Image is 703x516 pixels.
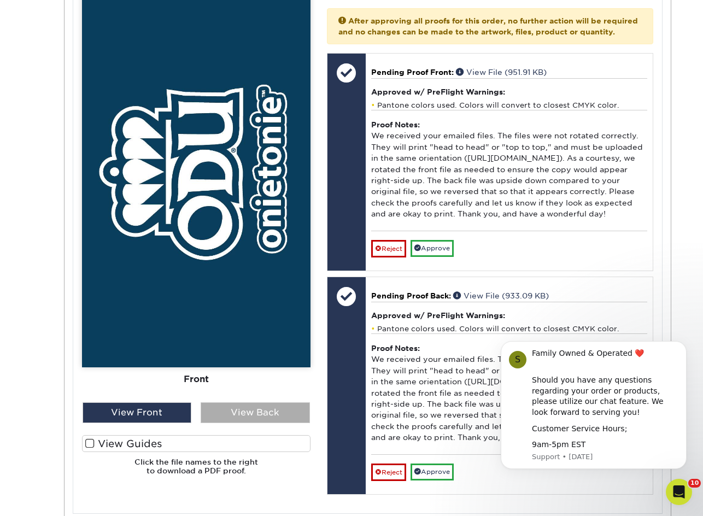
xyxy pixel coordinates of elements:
[411,240,454,257] a: Approve
[666,479,692,505] iframe: Intercom live chat
[371,120,420,129] strong: Proof Notes:
[371,324,647,333] li: Pantone colors used. Colors will convert to closest CMYK color.
[371,240,406,257] a: Reject
[484,330,703,511] iframe: Intercom notifications message
[338,16,638,36] strong: After approving all proofs for this order, no further action will be required and no changes can ...
[371,291,451,300] span: Pending Proof Back:
[201,402,310,423] div: View Back
[371,101,647,110] li: Pantone colors used. Colors will convert to closest CMYK color.
[82,458,311,484] h6: Click the file names to the right to download a PDF proof.
[371,344,420,353] strong: Proof Notes:
[82,435,311,452] label: View Guides
[371,87,647,96] h4: Approved w/ PreFlight Warnings:
[371,464,406,481] a: Reject
[688,479,701,488] span: 10
[371,333,647,454] div: We received your emailed files. The files were not rotated correctly. They will print "head to he...
[82,367,311,391] div: Front
[456,68,547,77] a: View File (951.91 KB)
[371,311,647,320] h4: Approved w/ PreFlight Warnings:
[371,68,454,77] span: Pending Proof Front:
[83,402,192,423] div: View Front
[411,464,454,480] a: Approve
[453,291,549,300] a: View File (933.09 KB)
[371,110,647,231] div: We received your emailed files. The files were not rotated correctly. They will print "head to he...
